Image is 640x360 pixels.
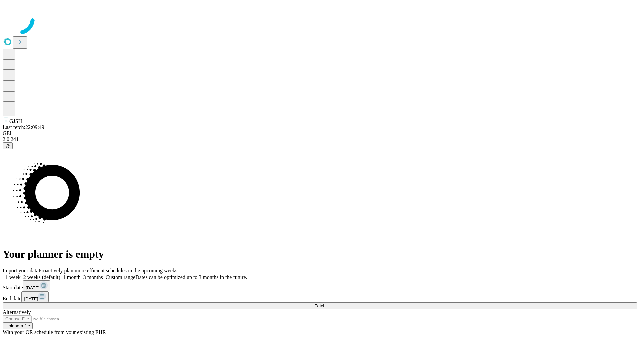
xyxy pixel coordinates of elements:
[9,118,22,124] span: GJSH
[3,291,637,302] div: End date
[23,280,50,291] button: [DATE]
[135,274,247,280] span: Dates can be optimized up to 3 months in the future.
[3,302,637,309] button: Fetch
[5,143,10,148] span: @
[314,303,325,308] span: Fetch
[24,296,38,301] span: [DATE]
[21,291,49,302] button: [DATE]
[3,248,637,260] h1: Your planner is empty
[3,280,637,291] div: Start date
[3,329,106,335] span: With your OR schedule from your existing EHR
[3,130,637,136] div: GEI
[39,268,179,273] span: Proactively plan more efficient schedules in the upcoming weeks.
[26,285,40,290] span: [DATE]
[63,274,81,280] span: 1 month
[3,309,31,315] span: Alternatively
[3,142,13,149] button: @
[3,322,33,329] button: Upload a file
[83,274,103,280] span: 3 months
[106,274,135,280] span: Custom range
[3,124,44,130] span: Last fetch: 22:09:49
[5,274,21,280] span: 1 week
[3,136,637,142] div: 2.0.241
[3,268,39,273] span: Import your data
[23,274,60,280] span: 2 weeks (default)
